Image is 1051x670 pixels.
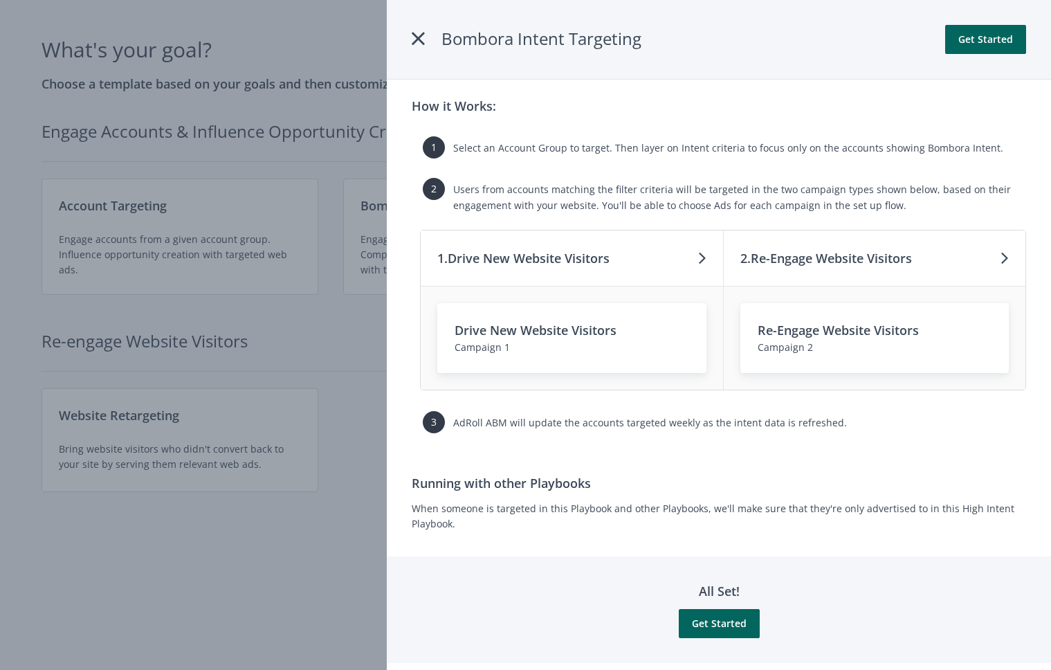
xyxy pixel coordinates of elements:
span: Campaign [455,341,502,354]
h3: Running with other Playbooks [412,473,1026,493]
span: 3 [423,411,445,433]
h3: 2. Re-Engage Website Visitors [740,248,912,268]
h3: All Set! [679,581,760,601]
span: Select an Account Group to target. Then layer on Intent criteria to focus only on the accounts sh... [453,141,1003,154]
div: When someone is targeted in this Playbook and other Playbooks, we'll make sure that they're only ... [412,473,1026,532]
h3: How it Works: [412,96,496,116]
span: Bombora Intent Targeting [441,27,641,50]
h3: Drive New Website Visitors [455,320,689,340]
span: 2 [807,341,813,354]
span: AdRoll ABM will update the accounts targeted weekly as the intent data is refreshed. [453,416,847,429]
span: 1 [423,136,445,159]
span: 2 [423,178,445,200]
span: 1 [504,341,510,354]
button: Get Started [945,25,1026,54]
span: Campaign [758,341,805,354]
h3: 1. Drive New Website Visitors [437,248,610,268]
button: Get Started [679,609,760,638]
h3: Re-Engage Website Visitors [758,320,992,340]
span: Users from accounts matching the filter criteria will be targeted in the two campaign types shown... [453,183,1011,211]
